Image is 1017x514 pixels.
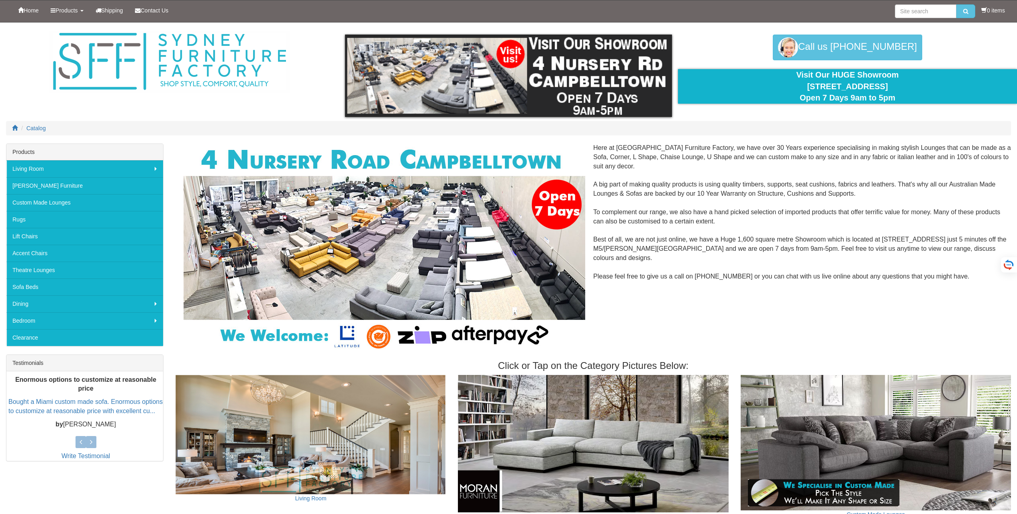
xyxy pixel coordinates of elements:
span: Shipping [101,7,123,14]
a: Catalog [27,125,46,131]
b: by [55,421,63,428]
p: [PERSON_NAME] [8,420,163,429]
img: Custom Made Lounges [741,375,1011,510]
h3: Click or Tap on the Category Pictures Below: [176,360,1011,371]
a: Accent Chairs [6,245,163,262]
span: Products [55,7,78,14]
b: Enormous options to customize at reasonable price [15,376,156,392]
a: Rugs [6,211,163,228]
span: Home [24,7,39,14]
input: Site search [895,4,956,18]
a: Bought a Miami custom made sofa. Enormous options to customize at reasonable price with excellent... [8,398,163,414]
a: Home [12,0,45,20]
img: Sydney Furniture Factory [49,31,290,93]
div: Here at [GEOGRAPHIC_DATA] Furniture Factory, we have over 30 Years experience specialising in mak... [176,143,1011,291]
a: Clearance [6,329,163,346]
div: Products [6,144,163,160]
span: Contact Us [141,7,168,14]
a: Dining [6,295,163,312]
img: Living Room [176,375,446,494]
a: [PERSON_NAME] Furniture [6,177,163,194]
a: Custom Made Lounges [6,194,163,211]
li: 0 items [981,6,1005,14]
div: Testimonials [6,355,163,371]
a: Bedroom [6,312,163,329]
a: Theatre Lounges [6,262,163,279]
a: Products [45,0,89,20]
a: Lift Chairs [6,228,163,245]
a: Living Room [295,495,327,502]
img: Moran Furniture [458,375,728,512]
a: Contact Us [129,0,174,20]
div: Visit Our HUGE Showroom [STREET_ADDRESS] Open 7 Days 9am to 5pm [684,69,1011,104]
img: showroom.gif [345,35,672,117]
a: Living Room [6,160,163,177]
img: Corner Modular Lounges [184,143,585,352]
a: Sofa Beds [6,279,163,295]
a: Shipping [90,0,129,20]
a: Write Testimonial [61,453,110,459]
